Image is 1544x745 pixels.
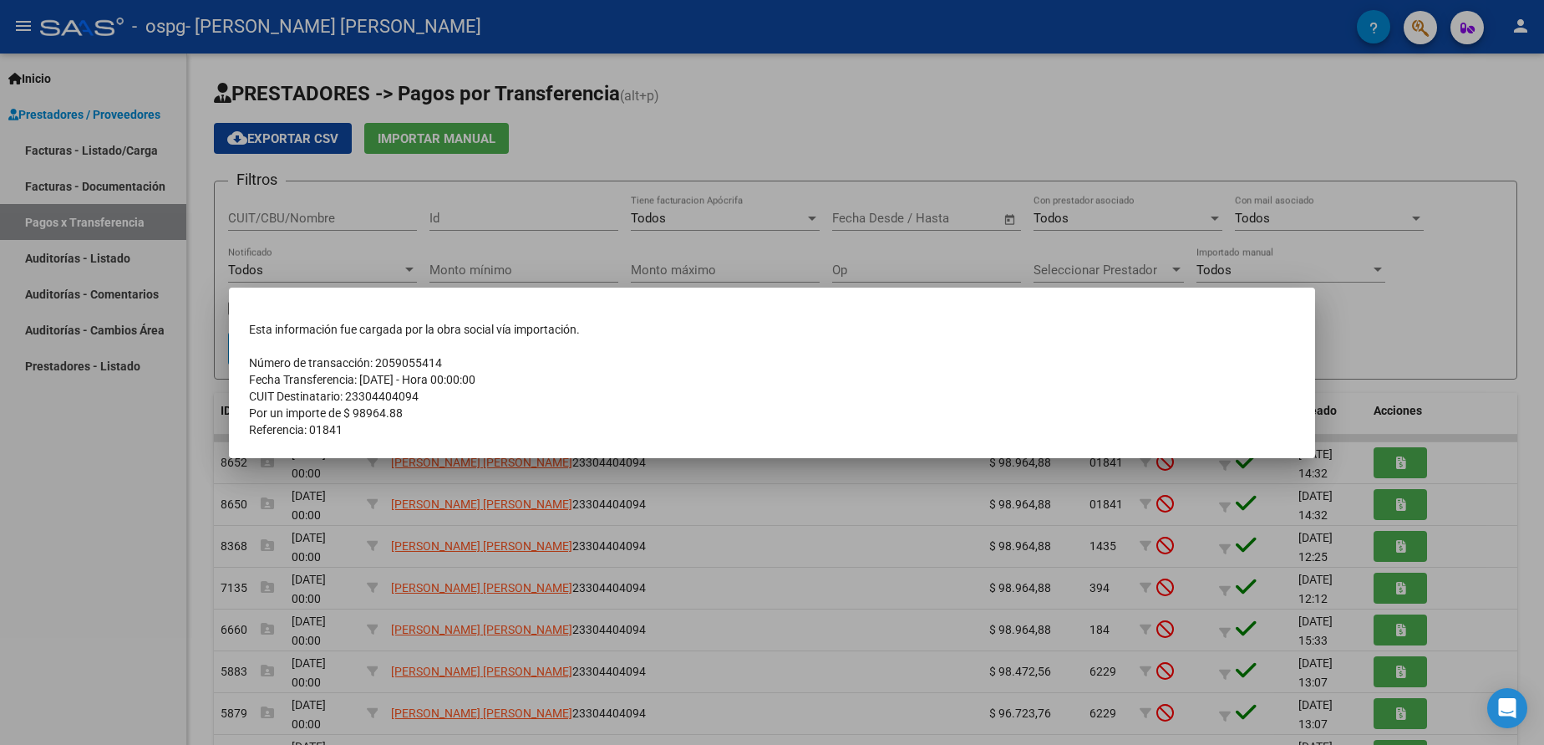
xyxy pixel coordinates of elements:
td: Número de transacción: 2059055414 [249,355,1295,371]
td: Fecha Transferencia: [DATE] - Hora 00:00:00 [249,371,1295,388]
td: CUIT Destinatario: 23304404094 [249,388,1295,405]
td: Referencia: 01841 [249,421,1295,438]
td: Esta información fue cargada por la obra social vía importación. [249,321,1295,338]
div: Open Intercom Messenger [1487,688,1527,728]
td: Por un importe de $ 98964.88 [249,405,1295,421]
